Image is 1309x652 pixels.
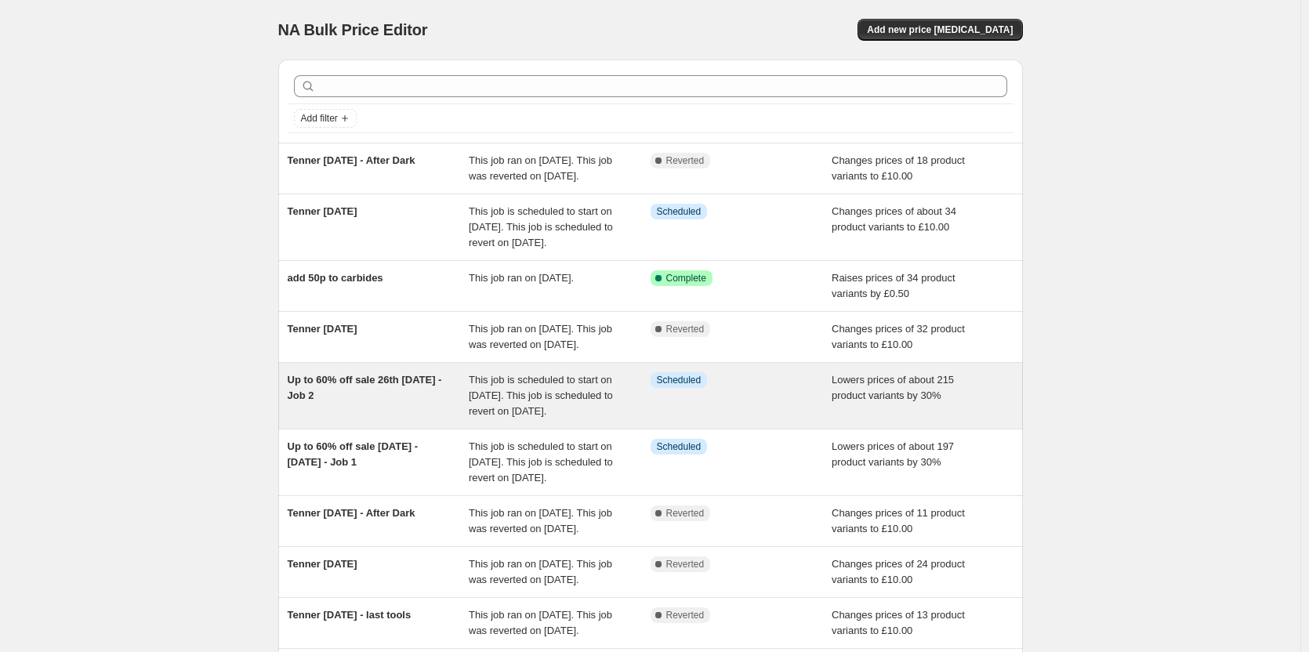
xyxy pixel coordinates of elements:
[469,507,612,534] span: This job ran on [DATE]. This job was reverted on [DATE].
[832,323,965,350] span: Changes prices of 32 product variants to £10.00
[832,609,965,636] span: Changes prices of 13 product variants to £10.00
[657,374,702,386] span: Scheduled
[858,19,1022,41] button: Add new price [MEDICAL_DATA]
[288,609,412,621] span: Tenner [DATE] - last tools
[832,507,965,534] span: Changes prices of 11 product variants to £10.00
[469,609,612,636] span: This job ran on [DATE]. This job was reverted on [DATE].
[657,440,702,453] span: Scheduled
[288,323,357,335] span: Tenner [DATE]
[666,609,705,621] span: Reverted
[657,205,702,218] span: Scheduled
[294,109,357,128] button: Add filter
[666,558,705,570] span: Reverted
[666,154,705,167] span: Reverted
[288,558,357,570] span: Tenner [DATE]
[288,507,415,519] span: Tenner [DATE] - After Dark
[867,24,1013,36] span: Add new price [MEDICAL_DATA]
[832,374,954,401] span: Lowers prices of about 215 product variants by 30%
[288,440,419,468] span: Up to 60% off sale [DATE] - [DATE] - Job 1
[666,272,706,284] span: Complete
[288,154,415,166] span: Tenner [DATE] - After Dark
[469,272,574,284] span: This job ran on [DATE].
[469,154,612,182] span: This job ran on [DATE]. This job was reverted on [DATE].
[832,440,954,468] span: Lowers prices of about 197 product variants by 30%
[469,558,612,585] span: This job ran on [DATE]. This job was reverted on [DATE].
[288,272,383,284] span: add 50p to carbides
[469,374,613,417] span: This job is scheduled to start on [DATE]. This job is scheduled to revert on [DATE].
[288,205,357,217] span: Tenner [DATE]
[832,558,965,585] span: Changes prices of 24 product variants to £10.00
[278,21,428,38] span: NA Bulk Price Editor
[666,507,705,520] span: Reverted
[469,323,612,350] span: This job ran on [DATE]. This job was reverted on [DATE].
[832,272,955,299] span: Raises prices of 34 product variants by £0.50
[469,440,613,484] span: This job is scheduled to start on [DATE]. This job is scheduled to revert on [DATE].
[288,374,442,401] span: Up to 60% off sale 26th [DATE] - Job 2
[301,112,338,125] span: Add filter
[666,323,705,335] span: Reverted
[832,205,956,233] span: Changes prices of about 34 product variants to £10.00
[832,154,965,182] span: Changes prices of 18 product variants to £10.00
[469,205,613,248] span: This job is scheduled to start on [DATE]. This job is scheduled to revert on [DATE].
